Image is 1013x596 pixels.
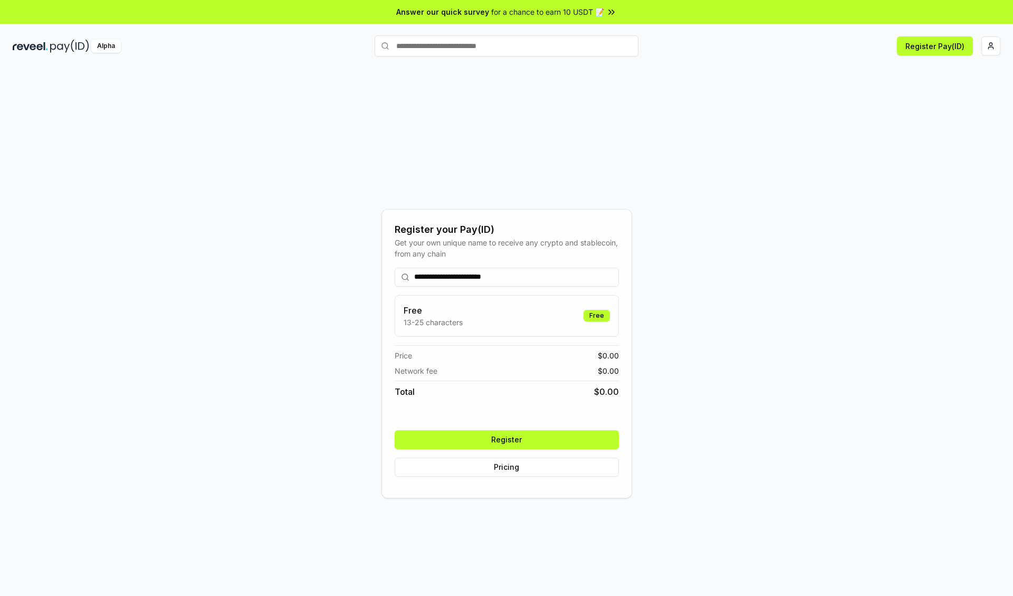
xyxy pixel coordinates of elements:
[395,430,619,449] button: Register
[395,222,619,237] div: Register your Pay(ID)
[396,6,489,17] span: Answer our quick survey
[395,458,619,477] button: Pricing
[395,365,437,376] span: Network fee
[404,317,463,328] p: 13-25 characters
[594,385,619,398] span: $ 0.00
[91,40,121,53] div: Alpha
[395,385,415,398] span: Total
[404,304,463,317] h3: Free
[13,40,48,53] img: reveel_dark
[395,237,619,259] div: Get your own unique name to receive any crypto and stablecoin, from any chain
[50,40,89,53] img: pay_id
[584,310,610,321] div: Free
[598,365,619,376] span: $ 0.00
[395,350,412,361] span: Price
[598,350,619,361] span: $ 0.00
[897,36,973,55] button: Register Pay(ID)
[491,6,604,17] span: for a chance to earn 10 USDT 📝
